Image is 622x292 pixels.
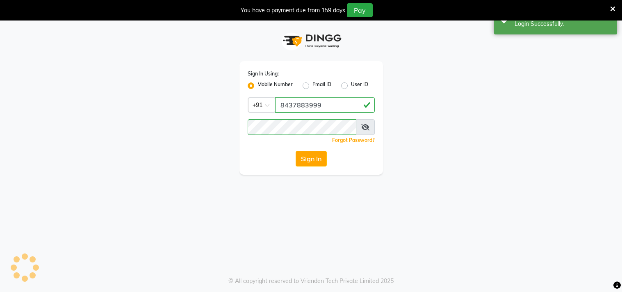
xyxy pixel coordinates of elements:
label: Sign In Using: [248,70,279,78]
input: Username [275,97,375,113]
div: You have a payment due from 159 days [241,6,345,15]
a: Forgot Password? [332,137,375,143]
label: User ID [351,81,368,91]
label: Mobile Number [257,81,293,91]
div: Login Successfully. [515,20,611,28]
input: Username [248,119,356,135]
button: Pay [347,3,373,17]
img: logo1.svg [278,29,344,53]
button: Sign In [296,151,327,167]
label: Email ID [312,81,331,91]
